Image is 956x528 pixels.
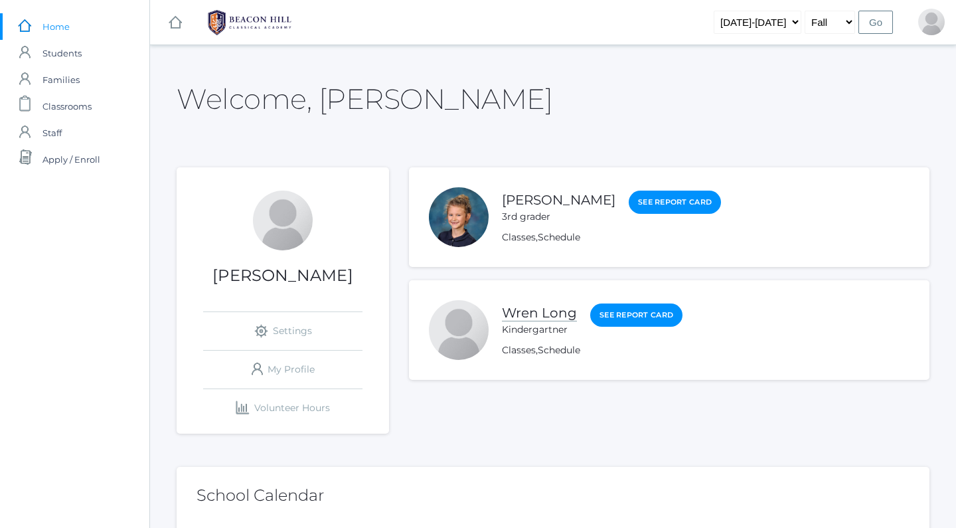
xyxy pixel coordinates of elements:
span: Students [42,40,82,66]
a: [PERSON_NAME] [502,192,615,208]
div: , [502,230,721,244]
span: Staff [42,120,62,146]
input: Go [858,11,893,34]
div: 3rd grader [502,210,615,224]
div: Stephen Long [918,9,945,35]
a: Wren Long [502,305,577,321]
span: Families [42,66,80,93]
a: See Report Card [629,191,721,214]
span: Home [42,13,70,40]
span: Classrooms [42,93,92,120]
div: , [502,343,682,357]
a: Schedule [538,231,580,243]
a: Settings [203,312,362,350]
a: Classes [502,344,536,356]
h2: School Calendar [197,487,910,504]
a: Classes [502,231,536,243]
div: Stephen Long [253,191,313,250]
a: Schedule [538,344,580,356]
a: Volunteer Hours [203,389,362,427]
img: BHCALogos-05-308ed15e86a5a0abce9b8dd61676a3503ac9727e845dece92d48e8588c001991.png [200,6,299,39]
a: See Report Card [590,304,682,327]
span: Apply / Enroll [42,146,100,173]
div: Kindergartner [502,323,577,337]
h1: [PERSON_NAME] [177,267,389,284]
h2: Welcome, [PERSON_NAME] [177,84,552,114]
a: My Profile [203,351,362,389]
div: Idella Long [429,187,489,247]
div: Wren Long [429,300,489,360]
